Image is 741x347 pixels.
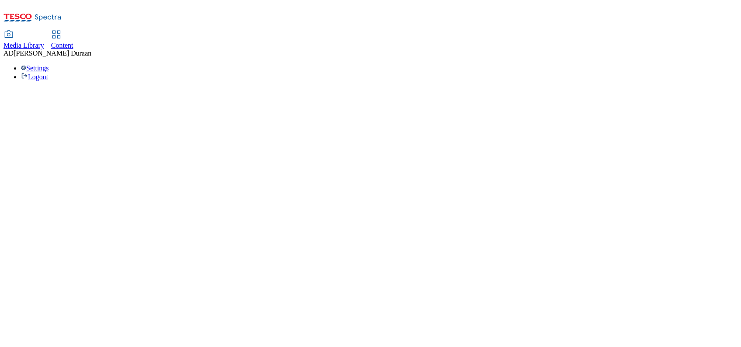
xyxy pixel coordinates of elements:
a: Logout [21,73,48,81]
span: [PERSON_NAME] Duraan [14,49,91,57]
span: AD [3,49,14,57]
span: Content [51,42,73,49]
span: Media Library [3,42,44,49]
a: Settings [21,64,49,72]
a: Content [51,31,73,49]
a: Media Library [3,31,44,49]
